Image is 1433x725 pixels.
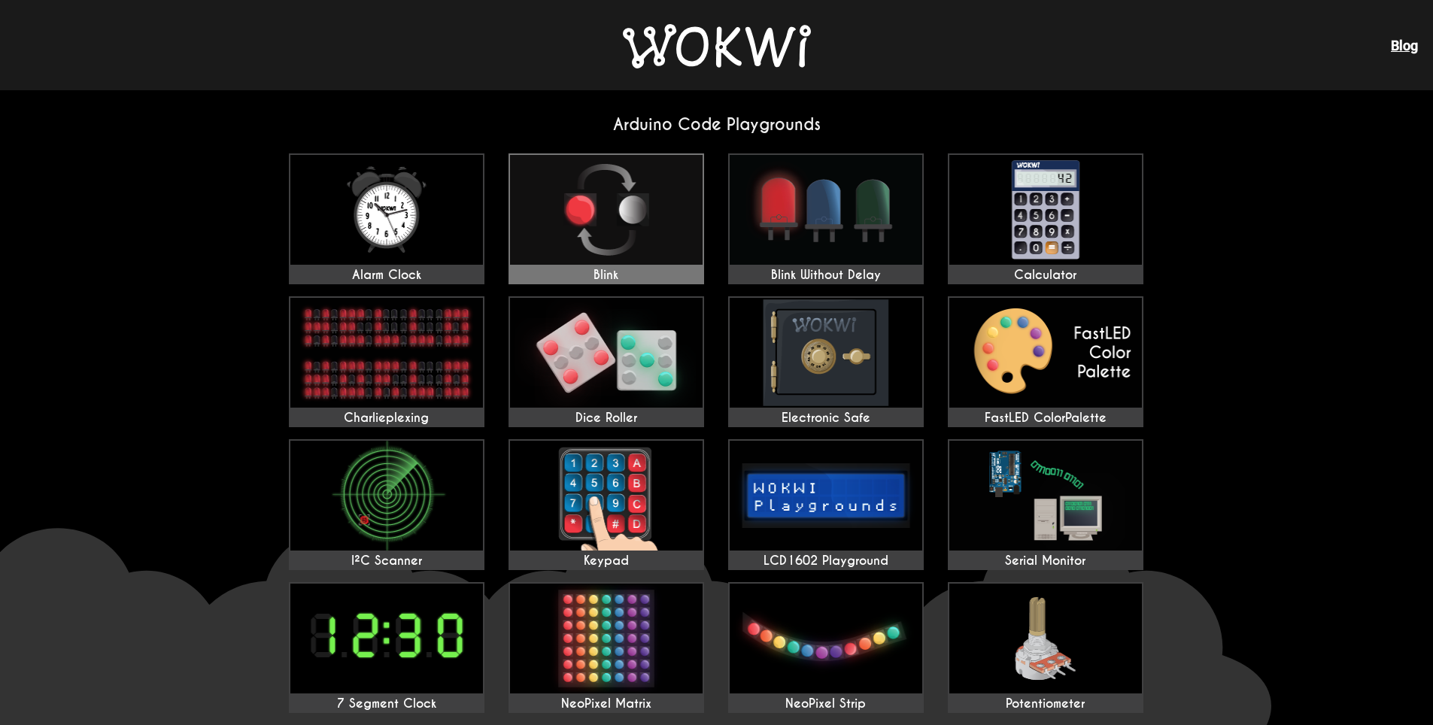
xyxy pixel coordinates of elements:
[510,441,703,551] img: Keypad
[730,441,922,551] img: LCD1602 Playground
[289,582,484,713] a: 7 Segment Clock
[949,696,1142,711] div: Potentiometer
[728,153,924,284] a: Blink Without Delay
[728,582,924,713] a: NeoPixel Strip
[289,439,484,570] a: I²C Scanner
[728,296,924,427] a: Electronic Safe
[949,441,1142,551] img: Serial Monitor
[948,582,1143,713] a: Potentiometer
[290,155,483,265] img: Alarm Clock
[730,298,922,408] img: Electronic Safe
[290,696,483,711] div: 7 Segment Clock
[509,153,704,284] a: Blink
[510,411,703,426] div: Dice Roller
[730,155,922,265] img: Blink Without Delay
[277,114,1157,135] h2: Arduino Code Playgrounds
[728,439,924,570] a: LCD1602 Playground
[509,439,704,570] a: Keypad
[510,696,703,711] div: NeoPixel Matrix
[948,153,1143,284] a: Calculator
[949,268,1142,283] div: Calculator
[949,554,1142,569] div: Serial Monitor
[730,268,922,283] div: Blink Without Delay
[290,584,483,693] img: 7 Segment Clock
[730,411,922,426] div: Electronic Safe
[290,411,483,426] div: Charlieplexing
[949,298,1142,408] img: FastLED ColorPalette
[510,155,703,265] img: Blink
[290,441,483,551] img: I²C Scanner
[730,554,922,569] div: LCD1602 Playground
[510,584,703,693] img: NeoPixel Matrix
[510,554,703,569] div: Keypad
[948,296,1143,427] a: FastLED ColorPalette
[730,584,922,693] img: NeoPixel Strip
[290,554,483,569] div: I²C Scanner
[509,582,704,713] a: NeoPixel Matrix
[948,439,1143,570] a: Serial Monitor
[289,153,484,284] a: Alarm Clock
[949,584,1142,693] img: Potentiometer
[949,411,1142,426] div: FastLED ColorPalette
[623,24,811,68] img: Wokwi
[290,298,483,408] img: Charlieplexing
[509,296,704,427] a: Dice Roller
[510,268,703,283] div: Blink
[289,296,484,427] a: Charlieplexing
[290,268,483,283] div: Alarm Clock
[510,298,703,408] img: Dice Roller
[949,155,1142,265] img: Calculator
[730,696,922,711] div: NeoPixel Strip
[1391,38,1418,53] a: Blog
